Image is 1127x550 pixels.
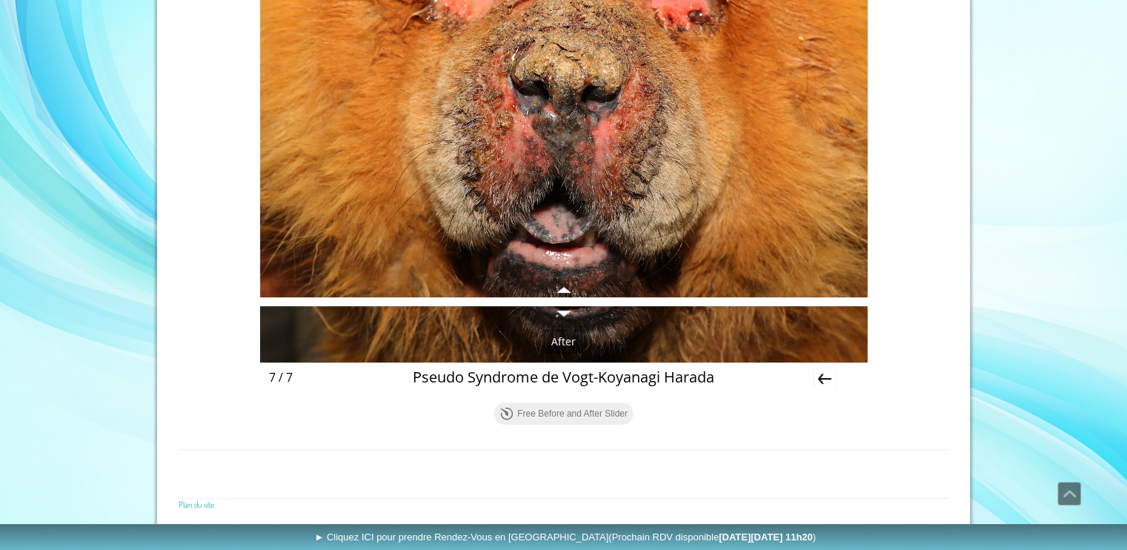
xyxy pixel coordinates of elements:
div: Previous [811,365,838,392]
div: After [542,329,585,354]
span: ► Cliquez ICI pour prendre Rendez-Vous en [GEOGRAPHIC_DATA] [314,531,816,543]
span: (Prochain RDV disponible ) [608,531,816,543]
a: Free Before and After Slider [493,402,634,425]
a: Défiler vers le haut [1057,482,1081,506]
span: Défiler vers le haut [1058,483,1080,505]
div: Pseudo Syndrome de Vogt-Koyanagi Harada [334,367,794,388]
div: 7 / 7 [269,370,293,385]
a: Plan du site [179,499,214,510]
b: [DATE][DATE] 11h20 [719,531,813,543]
